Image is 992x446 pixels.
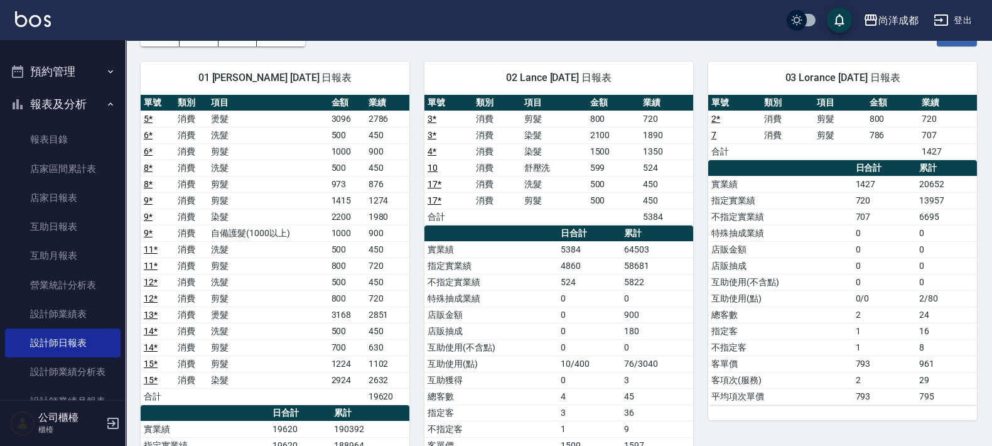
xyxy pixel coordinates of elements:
[175,356,208,372] td: 消費
[175,192,208,209] td: 消費
[919,127,977,143] td: 707
[365,241,409,258] td: 450
[708,372,853,388] td: 客項次(服務)
[621,372,693,388] td: 3
[621,356,693,372] td: 76/3040
[156,72,394,84] span: 01 [PERSON_NAME] [DATE] 日報表
[473,192,521,209] td: 消費
[916,372,977,388] td: 29
[424,323,558,339] td: 店販抽成
[640,176,693,192] td: 450
[208,127,328,143] td: 洗髮
[640,143,693,160] td: 1350
[853,176,916,192] td: 1427
[621,274,693,290] td: 5822
[640,127,693,143] td: 1890
[328,111,365,127] td: 3096
[175,225,208,241] td: 消費
[208,192,328,209] td: 剪髮
[5,329,121,357] a: 設計師日報表
[640,111,693,127] td: 720
[708,307,853,323] td: 總客數
[5,212,121,241] a: 互助日報表
[814,111,866,127] td: 剪髮
[853,160,916,177] th: 日合計
[328,143,365,160] td: 1000
[473,143,521,160] td: 消費
[175,307,208,323] td: 消費
[558,405,621,421] td: 3
[853,290,916,307] td: 0/0
[708,258,853,274] td: 店販抽成
[558,241,621,258] td: 5384
[587,127,640,143] td: 2100
[365,372,409,388] td: 2632
[175,127,208,143] td: 消費
[175,176,208,192] td: 消費
[853,225,916,241] td: 0
[424,241,558,258] td: 實業績
[365,209,409,225] td: 1980
[558,290,621,307] td: 0
[208,356,328,372] td: 剪髮
[365,274,409,290] td: 450
[365,290,409,307] td: 720
[558,388,621,405] td: 4
[473,95,521,111] th: 類別
[558,356,621,372] td: 10/400
[853,372,916,388] td: 2
[621,258,693,274] td: 58681
[208,143,328,160] td: 剪髮
[587,192,640,209] td: 500
[761,111,814,127] td: 消費
[916,323,977,339] td: 16
[328,95,365,111] th: 金額
[208,209,328,225] td: 染髮
[919,111,977,127] td: 720
[640,209,693,225] td: 5384
[621,405,693,421] td: 36
[708,95,977,160] table: a dense table
[175,372,208,388] td: 消費
[708,143,761,160] td: 合計
[10,411,35,436] img: Person
[424,405,558,421] td: 指定客
[328,241,365,258] td: 500
[711,130,716,140] a: 7
[5,183,121,212] a: 店家日報表
[208,339,328,356] td: 剪髮
[558,323,621,339] td: 0
[424,95,693,226] table: a dense table
[761,127,814,143] td: 消費
[328,160,365,176] td: 500
[365,225,409,241] td: 900
[708,209,853,225] td: 不指定實業績
[473,160,521,176] td: 消費
[269,421,330,437] td: 19620
[175,241,208,258] td: 消費
[827,8,852,33] button: save
[208,290,328,307] td: 剪髮
[365,176,409,192] td: 876
[365,192,409,209] td: 1274
[853,388,916,405] td: 793
[141,95,175,111] th: 單號
[328,258,365,274] td: 800
[175,160,208,176] td: 消費
[587,95,640,111] th: 金額
[708,274,853,290] td: 互助使用(不含點)
[708,225,853,241] td: 特殊抽成業績
[708,241,853,258] td: 店販金額
[621,226,693,242] th: 累計
[723,72,962,84] span: 03 Lorance [DATE] 日報表
[558,274,621,290] td: 524
[38,424,102,435] p: 櫃檯
[175,339,208,356] td: 消費
[141,421,269,437] td: 實業績
[916,339,977,356] td: 8
[38,411,102,424] h5: 公司櫃檯
[587,111,640,127] td: 800
[916,258,977,274] td: 0
[708,290,853,307] td: 互助使用(點)
[5,155,121,183] a: 店家區間累計表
